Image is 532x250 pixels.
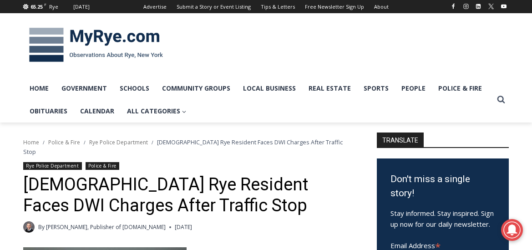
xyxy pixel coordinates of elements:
span: By [38,223,45,231]
a: Author image [23,221,35,233]
a: Obituaries [23,100,74,122]
span: / [84,139,86,146]
a: All Categories [121,100,193,122]
img: MyRye.com [23,21,169,69]
div: Rye [49,3,58,11]
a: Rye Police Department [89,138,148,146]
button: View Search Form [493,92,509,108]
a: Calendar [74,100,121,122]
span: F [44,2,46,7]
a: Police & Fire [48,138,80,146]
strong: TRANSLATE [377,133,424,147]
nav: Breadcrumbs [23,138,353,156]
a: Instagram [461,1,471,12]
a: Police & Fire [432,77,488,100]
a: Rye Police Department [23,162,82,170]
a: YouTube [498,1,509,12]
a: Police & Fire [86,162,119,170]
a: Home [23,138,39,146]
a: People [395,77,432,100]
a: Real Estate [302,77,357,100]
nav: Primary Navigation [23,77,493,123]
a: Government [55,77,113,100]
p: Stay informed. Stay inspired. Sign up now for our daily newsletter. [390,208,495,230]
a: Sports [357,77,395,100]
span: / [152,139,153,146]
span: All Categories [127,106,187,116]
span: / [43,139,45,146]
a: Local Business [237,77,302,100]
span: [DEMOGRAPHIC_DATA] Rye Resident Faces DWI Charges After Traffic Stop [23,138,343,155]
time: [DATE] [175,223,192,231]
a: Schools [113,77,156,100]
a: Linkedin [473,1,484,12]
h3: Don't miss a single story! [390,172,495,201]
div: [DATE] [73,3,90,11]
a: [PERSON_NAME], Publisher of [DOMAIN_NAME] [46,223,166,231]
a: Community Groups [156,77,237,100]
h1: [DEMOGRAPHIC_DATA] Rye Resident Faces DWI Charges After Traffic Stop [23,174,353,216]
a: X [486,1,497,12]
span: 65.25 [30,3,43,10]
a: Facebook [448,1,459,12]
a: Home [23,77,55,100]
